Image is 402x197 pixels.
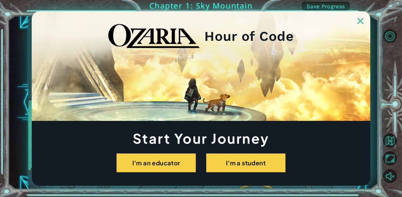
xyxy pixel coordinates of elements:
[206,153,285,172] button: I'm a student
[117,153,196,172] button: I'm an educator
[108,24,200,48] img: blackOzariaWordmark.png
[32,132,370,144] h1: Start Your Journey
[204,30,294,42] h2: Hour of Code
[357,18,364,24] img: ExitButton_Dusk.png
